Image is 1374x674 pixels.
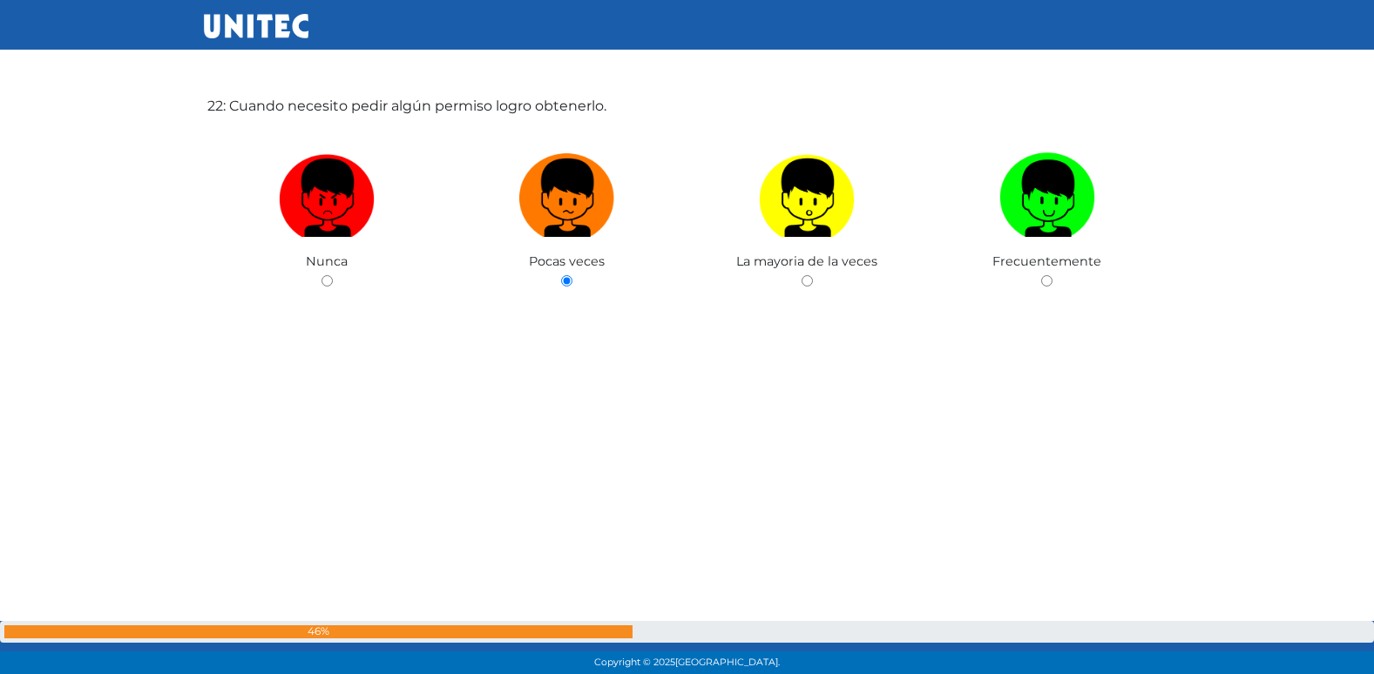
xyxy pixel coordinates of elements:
span: Nunca [306,253,348,269]
label: 22: Cuando necesito pedir algún permiso logro obtenerlo. [207,96,606,117]
img: La mayoria de la veces [759,146,855,238]
img: Pocas veces [519,146,615,238]
span: Pocas veces [529,253,605,269]
span: La mayoria de la veces [736,253,877,269]
img: Frecuentemente [999,146,1095,238]
span: [GEOGRAPHIC_DATA]. [675,657,780,668]
img: UNITEC [204,14,308,38]
img: Nunca [279,146,375,238]
div: 46% [4,625,633,638]
span: Frecuentemente [992,253,1101,269]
